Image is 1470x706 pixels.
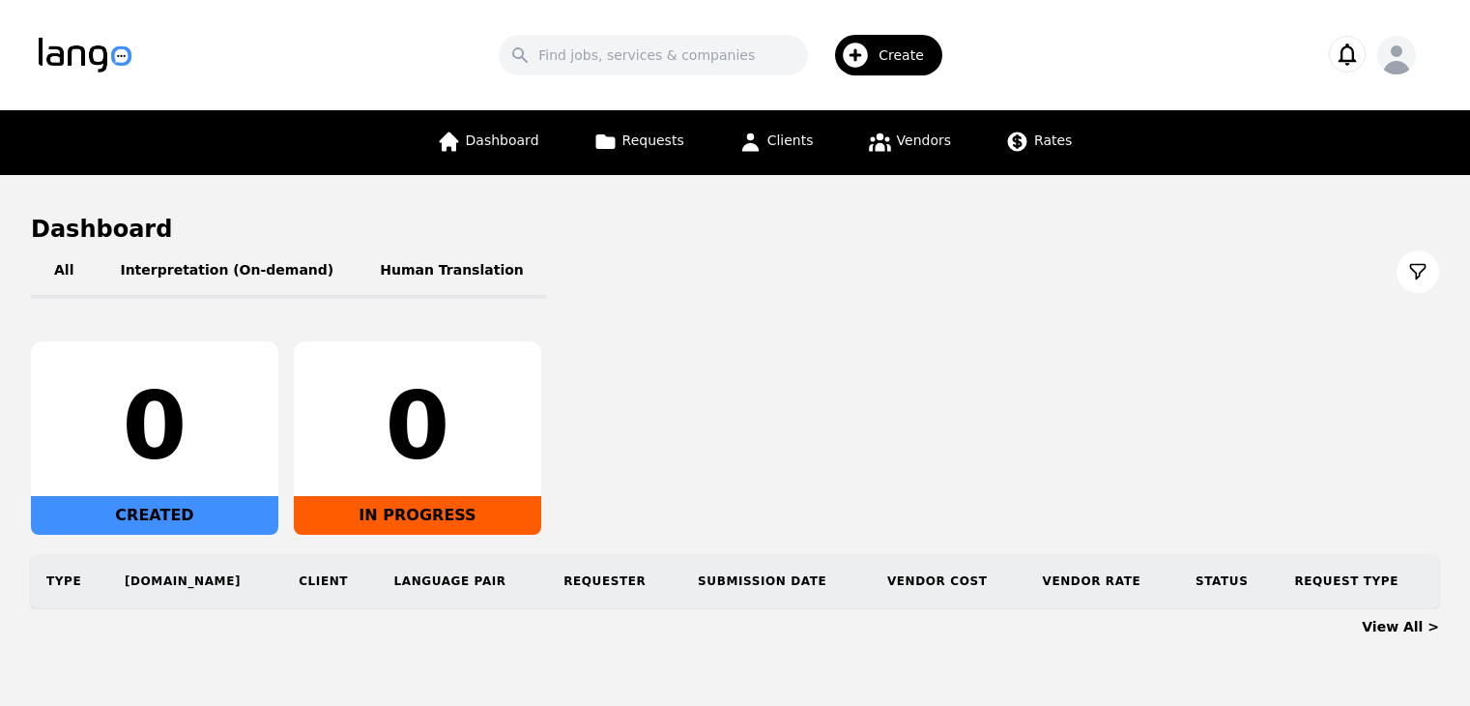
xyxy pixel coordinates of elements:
[31,214,1439,245] h1: Dashboard
[499,35,808,75] input: Find jobs, services & companies
[109,554,283,608] th: [DOMAIN_NAME]
[31,245,97,299] button: All
[425,110,551,175] a: Dashboard
[1362,619,1439,634] a: View All >
[379,554,549,608] th: Language Pair
[97,245,357,299] button: Interpretation (On-demand)
[872,554,1027,608] th: Vendor Cost
[31,496,278,535] div: CREATED
[767,132,814,148] span: Clients
[808,27,954,83] button: Create
[1397,250,1439,293] button: Filter
[856,110,963,175] a: Vendors
[31,554,109,608] th: Type
[622,132,684,148] span: Requests
[283,554,378,608] th: Client
[1180,554,1279,608] th: Status
[682,554,872,608] th: Submission Date
[897,132,951,148] span: Vendors
[727,110,825,175] a: Clients
[46,380,263,473] div: 0
[466,132,539,148] span: Dashboard
[1027,554,1180,608] th: Vendor Rate
[879,45,937,65] span: Create
[548,554,682,608] th: Requester
[582,110,696,175] a: Requests
[994,110,1083,175] a: Rates
[39,38,131,73] img: Logo
[1279,554,1439,608] th: Request Type
[1034,132,1072,148] span: Rates
[294,496,541,535] div: IN PROGRESS
[357,245,547,299] button: Human Translation
[309,380,526,473] div: 0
